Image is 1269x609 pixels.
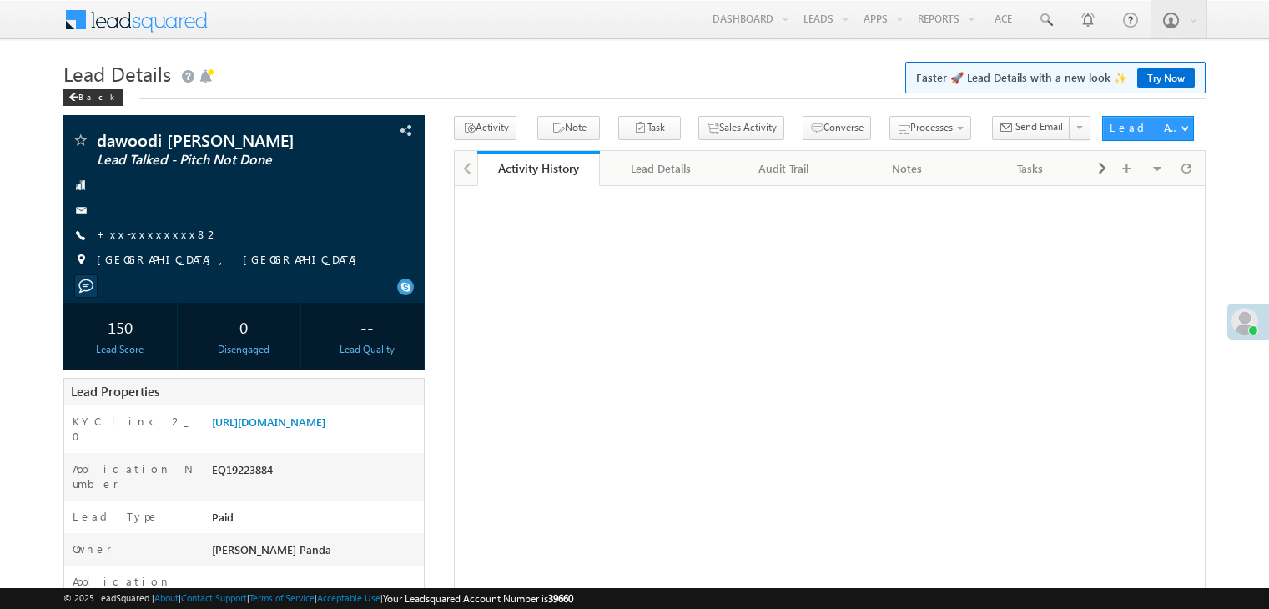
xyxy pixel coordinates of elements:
[537,116,600,140] button: Note
[97,152,320,169] span: Lead Talked - Pitch Not Done
[97,252,365,269] span: [GEOGRAPHIC_DATA], [GEOGRAPHIC_DATA]
[68,342,173,357] div: Lead Score
[73,414,194,444] label: KYC link 2_0
[97,227,219,241] a: +xx-xxxxxxxx82
[490,160,587,176] div: Activity History
[212,415,325,429] a: [URL][DOMAIN_NAME]
[383,592,573,605] span: Your Leadsquared Account Number is
[1137,68,1195,88] a: Try Now
[208,461,424,485] div: EQ19223884
[737,159,831,179] div: Audit Trail
[63,89,123,106] div: Back
[859,159,954,179] div: Notes
[63,591,573,606] span: © 2025 LeadSquared | | | | |
[910,121,953,133] span: Processes
[454,116,516,140] button: Activity
[73,509,159,524] label: Lead Type
[992,116,1070,140] button: Send Email
[249,592,315,603] a: Terms of Service
[1110,120,1181,135] div: Lead Actions
[191,342,296,357] div: Disengaged
[889,116,971,140] button: Processes
[315,311,420,342] div: --
[846,151,969,186] a: Notes
[71,383,159,400] span: Lead Properties
[315,342,420,357] div: Lead Quality
[73,461,194,491] label: Application Number
[600,151,723,186] a: Lead Details
[698,116,784,140] button: Sales Activity
[63,60,171,87] span: Lead Details
[181,592,247,603] a: Contact Support
[212,542,331,556] span: [PERSON_NAME] Panda
[1015,119,1063,134] span: Send Email
[68,311,173,342] div: 150
[73,574,194,604] label: Application Status
[1102,116,1194,141] button: Lead Actions
[63,88,131,103] a: Back
[916,69,1195,86] span: Faster 🚀 Lead Details with a new look ✨
[317,592,380,603] a: Acceptable Use
[208,509,424,532] div: Paid
[73,541,112,556] label: Owner
[548,592,573,605] span: 39660
[969,151,1092,186] a: Tasks
[191,311,296,342] div: 0
[477,151,600,186] a: Activity History
[803,116,871,140] button: Converse
[618,116,681,140] button: Task
[154,592,179,603] a: About
[97,132,320,148] span: dawoodi [PERSON_NAME]
[613,159,708,179] div: Lead Details
[983,159,1077,179] div: Tasks
[723,151,846,186] a: Audit Trail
